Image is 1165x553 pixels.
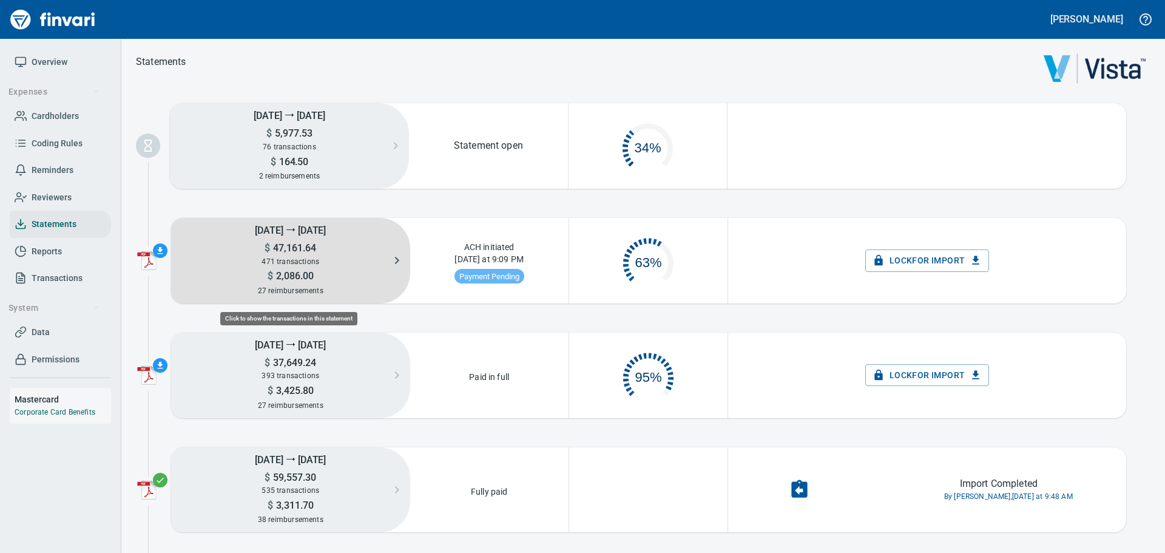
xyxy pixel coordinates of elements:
span: Cardholders [32,109,79,124]
span: By [PERSON_NAME], [DATE] at 9:48 AM [944,491,1073,503]
button: 34% [569,110,728,181]
h5: [DATE] ⭢ [DATE] [171,447,410,471]
h5: [DATE] ⭢ [DATE] [171,333,410,356]
button: [PERSON_NAME] [1047,10,1126,29]
p: Import Completed [960,477,1038,491]
span: $ [268,500,273,511]
span: $ [268,270,273,282]
div: 298 of 471 complete. Click to open reminders. [569,225,728,296]
a: Data [10,319,111,346]
span: Permissions [32,352,79,367]
span: Statements [32,217,76,232]
a: Coding Rules [10,130,111,157]
a: Corporate Card Benefits [15,408,95,416]
a: Cardholders [10,103,111,130]
button: Expenses [4,81,105,103]
img: Finvari [7,5,98,34]
button: 63% [569,225,728,296]
a: Overview [10,49,111,76]
span: 37,649.24 [270,357,316,368]
button: [DATE] ⭢ [DATE]$47,161.64471 transactions$2,086.0027 reimbursements [171,218,410,304]
span: 76 transactions [263,143,316,151]
h5: [DATE] ⭢ [DATE] [171,218,410,242]
p: Fully paid [467,482,512,498]
div: 26 of 76 complete. Click to open reminders. [569,110,728,181]
span: Coding Rules [32,136,83,151]
span: 471 transactions [262,257,319,266]
span: $ [266,127,272,139]
span: $ [268,385,273,396]
img: vista.png [1044,53,1146,84]
nav: breadcrumb [136,55,186,69]
span: 535 transactions [262,486,319,495]
span: 3,425.80 [273,385,314,396]
p: [DATE] at 9:09 PM [451,253,527,269]
p: Statement open [454,138,523,153]
h6: Mastercard [15,393,111,406]
span: $ [265,472,270,483]
a: Statements [10,211,111,238]
span: 2,086.00 [273,270,314,282]
span: System [8,300,100,316]
span: 3,311.70 [273,500,314,511]
img: adobe-pdf-icon.png [137,480,157,500]
a: Reviewers [10,184,111,211]
span: 27 reimbursements [258,401,323,410]
span: 27 reimbursements [258,287,323,295]
span: Lock for Import [875,253,980,268]
span: Reports [32,244,62,259]
button: Lockfor Import [865,249,990,272]
button: System [4,297,105,319]
p: Statements [136,55,186,69]
button: 95% [569,340,728,410]
span: Transactions [32,271,83,286]
span: 38 reimbursements [258,515,323,524]
span: Lock for Import [875,368,980,383]
img: adobe-pdf-icon.png [137,365,157,385]
span: $ [271,156,276,168]
button: [DATE] ⭢ [DATE]$59,557.30535 transactions$3,311.7038 reimbursements [171,447,410,533]
p: Paid in full [465,367,513,383]
h5: [PERSON_NAME] [1050,13,1123,25]
div: 374 of 393 complete. Click to open reminders. [569,340,728,410]
button: Lockfor Import [865,364,990,387]
span: 59,557.30 [270,472,316,483]
h5: [DATE] ⭢ [DATE] [170,103,409,127]
button: [DATE] ⭢ [DATE]$37,649.24393 transactions$3,425.8027 reimbursements [171,333,410,418]
span: Data [32,325,50,340]
button: [DATE] ⭢ [DATE]$5,977.5376 transactions$164.502 reimbursements [170,103,409,189]
span: Overview [32,55,67,70]
button: Undo Import Completion [782,472,817,507]
span: Expenses [8,84,100,100]
span: Reminders [32,163,73,178]
img: adobe-pdf-icon.png [137,251,157,270]
span: 164.50 [276,156,309,168]
a: Transactions [10,265,111,292]
span: 393 transactions [262,371,319,380]
span: 47,161.64 [270,242,316,254]
span: 5,977.53 [272,127,312,139]
span: Reviewers [32,190,72,205]
a: Reminders [10,157,111,184]
a: Permissions [10,346,111,373]
p: ACH initiated [461,237,518,253]
span: $ [265,357,270,368]
a: Reports [10,238,111,265]
span: Payment Pending [454,272,524,281]
span: $ [265,242,270,254]
span: 2 reimbursements [259,172,320,180]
